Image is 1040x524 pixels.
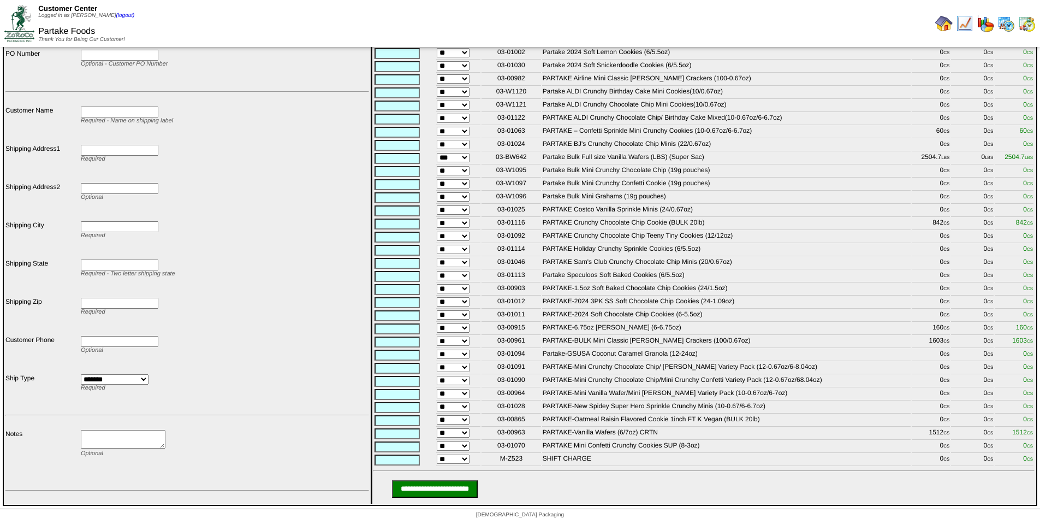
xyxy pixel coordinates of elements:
[943,260,949,265] span: CS
[542,48,911,60] td: Partake 2024 Soft Lemon Cookies (6/5.5oz)
[542,113,911,125] td: PARTAKE ALDI Crunchy Chocolate Chip/ Birthday Cake Mixed(10-0.67oz/6-6.7oz)
[5,259,79,296] td: Shipping State
[951,336,994,348] td: 0
[951,231,994,243] td: 0
[943,365,949,370] span: CS
[943,168,949,173] span: CS
[943,431,949,435] span: CS
[81,232,105,239] span: Required
[987,103,993,108] span: CS
[951,87,994,99] td: 0
[912,428,950,440] td: 1512
[38,37,125,43] span: Thank You for Being Our Customer!
[943,103,949,108] span: CS
[1027,313,1033,317] span: CS
[943,116,949,121] span: CS
[951,218,994,230] td: 0
[1023,402,1033,410] span: 0
[1027,103,1033,108] span: CS
[912,218,950,230] td: 842
[951,74,994,86] td: 0
[912,441,950,453] td: 0
[987,247,993,252] span: CS
[1023,87,1033,95] span: 0
[542,270,911,282] td: Partake Speculoos Soft Baked Cookies (6/5.5oz)
[542,375,911,387] td: PARTAKE-Mini Crunchy Chocolate Chip/Mini Crunchy Confetti Variety Pack (12-0.67oz/68.04oz)
[482,297,541,309] td: 03-01012
[1027,365,1033,370] span: CS
[482,349,541,361] td: 03-01094
[987,326,993,331] span: CS
[987,404,993,409] span: CS
[1023,166,1033,174] span: 0
[482,441,541,453] td: 03-01070
[951,310,994,322] td: 0
[987,457,993,462] span: CS
[542,362,911,374] td: PARTAKE-Mini Crunchy Chocolate Chip/ [PERSON_NAME] Variety Pack (12-0.67oz/6-8.04oz)
[912,310,950,322] td: 0
[1012,428,1033,436] span: 1512
[1020,127,1033,134] span: 60
[943,286,949,291] span: CS
[1027,208,1033,213] span: CS
[476,512,564,518] span: [DEMOGRAPHIC_DATA] Packaging
[1005,153,1033,161] span: 2504.7
[5,335,79,373] td: Customer Phone
[1027,50,1033,55] span: CS
[987,431,993,435] span: CS
[542,310,911,322] td: PARTAKE-2024 Soft Chocolate Chip Cookies (6-5.5oz)
[1027,444,1033,449] span: CS
[943,247,949,252] span: CS
[482,257,541,269] td: 03-01046
[1023,284,1033,292] span: 0
[951,139,994,151] td: 0
[1023,205,1033,213] span: 0
[542,428,911,440] td: PARTAKE-Vanilla Wafers (6/7oz) CRTN
[542,152,911,164] td: Partake Bulk Full size Vanilla Wafers (LBS) (Super Sac)
[38,27,95,36] span: Partake Foods
[951,205,994,217] td: 0
[482,100,541,112] td: 03-W1121
[542,441,911,453] td: PARTAKE Mini Confetti Crunchy Cookies SUP (8‐3oz)
[951,244,994,256] td: 0
[482,113,541,125] td: 03-01122
[943,208,949,213] span: CS
[1023,389,1033,397] span: 0
[1023,140,1033,148] span: 0
[1027,168,1033,173] span: CS
[987,76,993,81] span: CS
[482,402,541,414] td: 03-01028
[482,375,541,387] td: 03-01090
[941,155,949,160] span: LBS
[482,48,541,60] td: 03-01002
[943,352,949,357] span: CS
[1023,101,1033,108] span: 0
[1027,63,1033,68] span: CS
[987,365,993,370] span: CS
[1023,350,1033,357] span: 0
[912,113,950,125] td: 0
[542,74,911,86] td: PARTAKE Airline Mini Classic [PERSON_NAME] Crackers (100-0.67oz)
[81,194,103,201] span: Optional
[542,231,911,243] td: PARTAKE Crunchy Chocolate Chip Teeny Tiny Cookies (12/12oz)
[116,13,134,19] a: (logout)
[482,310,541,322] td: 03-01011
[951,166,994,178] td: 0
[943,221,949,226] span: CS
[1027,417,1033,422] span: CS
[912,284,950,296] td: 0
[997,15,1015,32] img: calendarprod.gif
[1023,310,1033,318] span: 0
[542,257,911,269] td: PARTAKE Sam's Club Crunchy Chocolate Chip Minis (20/0.67oz)
[5,221,79,258] td: Shipping City
[912,388,950,401] td: 0
[912,257,950,269] td: 0
[5,429,79,485] td: Notes
[987,142,993,147] span: CS
[81,156,105,162] span: Required
[482,166,541,178] td: 03-W1095
[542,415,911,427] td: PARTAKE-Oatmeal Raisin Flavored Cookie 1inch FT K Vegan (BULK 20lb)
[482,454,541,466] td: M-Z523
[1027,299,1033,304] span: CS
[987,116,993,121] span: CS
